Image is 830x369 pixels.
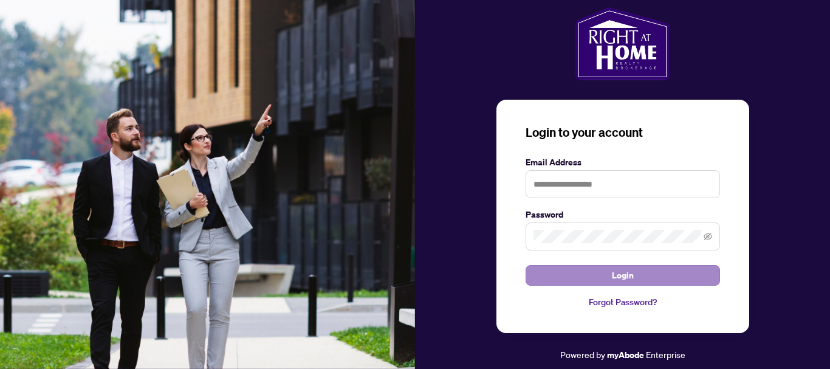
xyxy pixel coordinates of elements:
[526,156,720,169] label: Email Address
[526,265,720,286] button: Login
[646,349,685,360] span: Enterprise
[607,348,644,362] a: myAbode
[526,295,720,309] a: Forgot Password?
[526,208,720,221] label: Password
[704,232,712,241] span: eye-invisible
[560,349,605,360] span: Powered by
[526,124,720,141] h3: Login to your account
[575,7,670,80] img: ma-logo
[612,266,634,285] span: Login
